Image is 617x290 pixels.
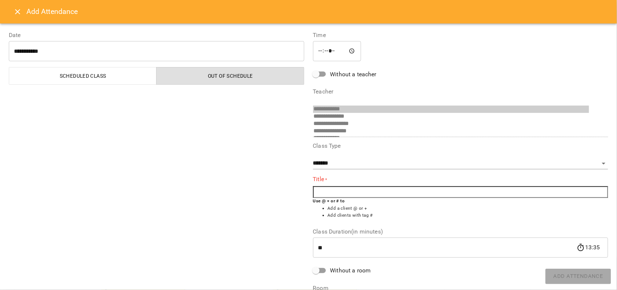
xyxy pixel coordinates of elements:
[313,89,609,95] label: Teacher
[313,229,609,235] label: Class Duration(in minutes)
[9,32,304,38] label: Date
[161,71,300,80] span: Out of Schedule
[313,32,609,38] label: Time
[330,70,377,79] span: Without a teacher
[14,71,152,80] span: Scheduled class
[313,175,609,184] label: Title
[328,212,609,219] li: Add clients with tag #
[156,67,304,85] button: Out of Schedule
[313,198,345,203] b: Use @ + or # to
[313,143,609,149] label: Class Type
[330,266,371,275] span: Without a room
[9,67,157,85] button: Scheduled class
[328,205,609,212] li: Add a client @ or +
[9,3,26,21] button: Close
[26,6,608,17] h6: Add Attendance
